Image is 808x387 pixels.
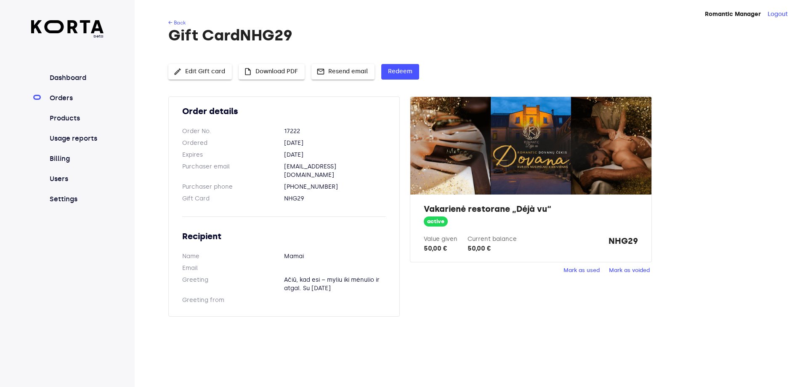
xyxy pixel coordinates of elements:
a: Orders [48,93,104,103]
span: Edit Gift card [175,67,225,77]
h1: Gift Card NHG29 [168,27,773,44]
h2: Order details [182,105,386,117]
button: Mark as voided [607,264,652,277]
span: Mark as voided [609,266,650,275]
span: beta [31,33,104,39]
label: Current balance [468,235,517,243]
button: Download PDF [239,64,305,80]
button: Logout [768,10,788,19]
button: Edit Gift card [168,64,232,80]
dt: Gift Card [182,195,284,203]
button: Mark as used [561,264,602,277]
a: Dashboard [48,73,104,83]
dd: [DATE] [284,139,386,147]
dd: NHG29 [284,195,386,203]
a: Users [48,174,104,184]
dt: Greeting from [182,296,284,304]
strong: Romantic Manager [705,11,761,18]
a: Usage reports [48,133,104,144]
dt: Greeting [182,276,284,293]
dt: Email [182,264,284,272]
dt: Name [182,252,284,261]
span: insert_drive_file [244,67,252,76]
span: Download PDF [245,67,298,77]
dd: Mamai [284,252,386,261]
a: beta [31,20,104,39]
span: edit [173,67,182,76]
a: Billing [48,154,104,164]
label: Value given [424,235,457,243]
a: Settings [48,194,104,204]
button: Resend email [311,64,375,80]
dt: Order No. [182,127,284,136]
a: ← Back [168,20,186,26]
div: 50,00 € [424,243,457,254]
dt: Purchaser email [182,163,284,179]
dd: Ačiū, kad esi – myliu iki mėnulio ir atgal. Su [DATE] [284,276,386,293]
dd: [EMAIL_ADDRESS][DOMAIN_NAME] [284,163,386,179]
a: Products [48,113,104,123]
div: 50,00 € [468,243,517,254]
dt: Purchaser phone [182,183,284,191]
dd: [DATE] [284,151,386,159]
dt: Ordered [182,139,284,147]
span: Redeem [388,67,412,77]
dd: 17222 [284,127,386,136]
img: Korta [31,20,104,33]
span: mail [316,67,325,76]
a: Edit Gift card [168,67,232,74]
dt: Expires [182,151,284,159]
span: Mark as used [563,266,600,275]
span: Resend email [318,67,368,77]
h2: Vakarienė restorane „Déjà vu“ [424,203,638,215]
h2: Recipient [182,230,386,242]
button: Redeem [381,64,419,80]
dd: [PHONE_NUMBER] [284,183,386,191]
span: active [424,218,448,226]
strong: NHG29 [609,235,638,254]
